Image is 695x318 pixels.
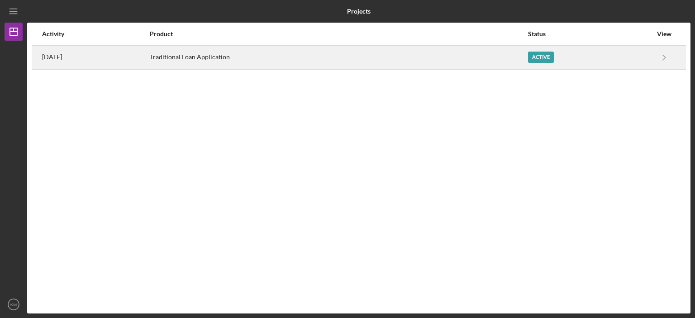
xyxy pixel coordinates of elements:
div: Product [150,30,527,38]
div: Activity [42,30,149,38]
button: KM [5,295,23,313]
b: Projects [347,8,371,15]
text: KM [10,302,17,307]
div: Status [528,30,652,38]
time: 2025-08-26 21:58 [42,53,62,61]
div: Active [528,52,554,63]
div: Traditional Loan Application [150,46,527,69]
div: View [653,30,676,38]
